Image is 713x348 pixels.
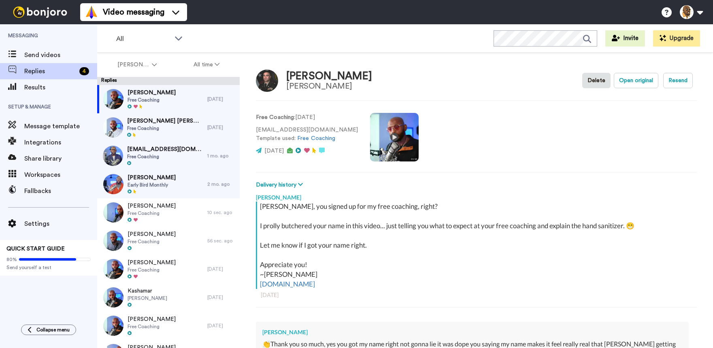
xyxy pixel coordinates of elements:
span: [PERSON_NAME] [117,61,150,69]
div: [DATE] [207,323,236,329]
span: Results [24,83,97,92]
button: Open original [614,73,658,88]
span: [PERSON_NAME] [128,202,176,210]
button: Delete [582,73,611,88]
span: Video messaging [103,6,164,18]
span: [EMAIL_ADDRESS][DOMAIN_NAME] [127,145,203,153]
img: vm-color.svg [85,6,98,19]
div: [DATE] [207,96,236,102]
div: [DATE] [207,124,236,131]
div: [DATE] [207,294,236,301]
p: [EMAIL_ADDRESS][DOMAIN_NAME] Template used: [256,126,358,143]
div: [PERSON_NAME], you signed up for my free coaching, right? I prolly butchered your name in this vi... [260,202,695,289]
div: 56 sec. ago [207,238,236,244]
span: Free Coaching [128,323,176,330]
div: 4 [79,67,89,75]
img: af8fb473-f977-4a5b-b835-7dd8c65fdbb3-thumb.jpg [103,231,123,251]
span: Free Coaching [128,97,176,103]
span: [PERSON_NAME] [128,315,176,323]
div: 10 sec. ago [207,209,236,216]
span: Free Coaching [128,238,176,245]
a: [PERSON_NAME]Free Coaching10 sec. ago [97,198,240,227]
span: Send yourself a test [6,264,91,271]
img: 647bb73d-5a0a-497d-824c-413ed12e1b7f-thumb.jpg [103,202,123,223]
div: [DATE] [207,266,236,272]
img: Image of Jared D skinner [256,70,278,92]
span: [PERSON_NAME] [PERSON_NAME] [127,117,203,125]
a: [EMAIL_ADDRESS][DOMAIN_NAME]Free Coaching1 mo. ago [97,142,240,170]
img: 3244422a-7207-454c-ba13-d94a0da3da6c-thumb.jpg [103,89,123,109]
div: [PERSON_NAME] [262,328,682,336]
span: Replies [24,66,76,76]
a: Kashamar[PERSON_NAME][DATE] [97,283,240,312]
span: Send videos [24,50,97,60]
div: Replies [97,77,240,85]
div: 1 mo. ago [207,153,236,159]
button: Collapse menu [21,325,76,335]
span: [PERSON_NAME] [128,174,176,182]
span: [PERSON_NAME] [128,259,176,267]
div: 2 mo. ago [207,181,236,187]
p: : [DATE] [256,113,358,122]
a: [DOMAIN_NAME] [260,280,315,288]
img: 3c7731fe-347c-4a32-a53d-d4aac9e5c19d-thumb.jpg [103,117,123,138]
span: [PERSON_NAME] [128,230,176,238]
img: 4fea5106-3223-4258-969d-0f588911f3cb-thumb.jpg [103,146,123,166]
button: Resend [663,73,693,88]
img: 04d2256d-6dbd-43e3-bc73-0bd732d60854-thumb.jpg [103,174,123,194]
a: [PERSON_NAME]Free Coaching56 sec. ago [97,227,240,255]
span: Free Coaching [127,125,203,132]
span: Free Coaching [128,267,176,273]
button: Delivery history [256,180,305,189]
span: Kashamar [128,287,167,295]
a: [PERSON_NAME]Free Coaching[DATE] [97,312,240,340]
button: All time [175,57,238,72]
div: [PERSON_NAME] [256,189,697,202]
span: All [116,34,170,44]
img: bj-logo-header-white.svg [10,6,70,18]
a: [PERSON_NAME]Free Coaching[DATE] [97,85,240,113]
strong: Free Coaching [256,115,294,120]
span: QUICK START GUIDE [6,246,65,252]
a: [PERSON_NAME]Free Coaching[DATE] [97,255,240,283]
span: Collapse menu [36,327,70,333]
span: [DATE] [264,148,284,154]
button: Upgrade [653,30,700,47]
img: a3e3e93a-8506-4aea-b629-5f9cc938259a-thumb.jpg [103,287,123,308]
img: 651f0309-82cd-4c70-a8ac-01ed7f7fc15c-thumb.jpg [103,259,123,279]
a: [PERSON_NAME] [PERSON_NAME]Free Coaching[DATE] [97,113,240,142]
span: Share library [24,154,97,163]
div: [PERSON_NAME] [286,82,372,91]
span: [PERSON_NAME] [128,295,167,301]
span: Settings [24,219,97,229]
img: 44fe6daf-c88b-4d1c-a24e-9bf3072ddf35-thumb.jpg [103,316,123,336]
span: [PERSON_NAME] [128,89,176,97]
span: Message template [24,121,97,131]
span: Free Coaching [128,210,176,216]
a: Free Coaching [297,136,335,141]
button: Invite [605,30,645,47]
span: Fallbacks [24,186,97,196]
span: Free Coaching [127,153,203,160]
span: Early Bird Monthly [128,182,176,188]
button: [PERSON_NAME] [99,57,175,72]
span: Workspaces [24,170,97,180]
span: 80% [6,256,17,263]
div: [DATE] [261,291,692,299]
span: Integrations [24,138,97,147]
div: [PERSON_NAME] [286,70,372,82]
a: [PERSON_NAME]Early Bird Monthly2 mo. ago [97,170,240,198]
